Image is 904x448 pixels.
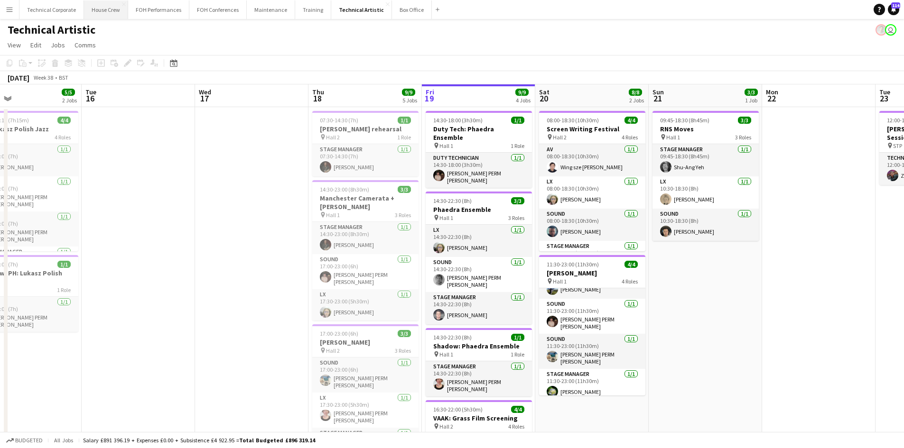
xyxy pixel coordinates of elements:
[8,23,95,37] h1: Technical Artistic
[511,406,524,413] span: 4/4
[47,39,69,51] a: Jobs
[326,134,340,141] span: Hall 2
[876,24,887,36] app-user-avatar: Tom PERM Jeyes
[247,0,295,19] button: Maintenance
[553,278,567,285] span: Hall 1
[624,117,638,124] span: 4/4
[326,211,340,219] span: Hall 1
[71,39,100,51] a: Comms
[745,97,757,104] div: 1 Job
[511,117,524,124] span: 1/1
[660,117,709,124] span: 09:45-18:30 (8h45m)
[30,41,41,49] span: Edit
[426,414,532,422] h3: VAAK: Grass Film Screening
[426,361,532,396] app-card-role: Stage Manager1/114:30-22:30 (8h)[PERSON_NAME] PERM [PERSON_NAME]
[84,93,96,104] span: 16
[424,93,434,104] span: 19
[738,117,751,124] span: 3/3
[128,0,189,19] button: FOH Performances
[392,0,432,19] button: Box Office
[426,225,532,257] app-card-role: LX1/114:30-22:30 (8h)[PERSON_NAME]
[539,176,645,209] app-card-role: LX1/108:00-18:30 (10h30m)[PERSON_NAME]
[539,241,645,273] app-card-role: Stage Manager1/108:00-18:30 (10h30m)
[397,134,411,141] span: 1 Role
[547,261,599,268] span: 11:30-23:00 (11h30m)
[295,0,331,19] button: Training
[652,209,759,241] app-card-role: Sound1/110:30-18:30 (8h)[PERSON_NAME]
[55,134,71,141] span: 4 Roles
[547,117,599,124] span: 08:00-18:30 (10h30m)
[320,186,369,193] span: 14:30-23:00 (8h30m)
[31,74,55,81] span: Week 38
[515,89,529,96] span: 9/9
[57,261,71,268] span: 1/1
[426,342,532,350] h3: Shadow: Phaedra Ensemble
[312,125,419,133] h3: [PERSON_NAME] rehearsal
[312,254,419,289] app-card-role: Sound1/117:00-23:00 (6h)[PERSON_NAME] PERM [PERSON_NAME]
[312,111,419,176] div: 07:30-14:30 (7h)1/1[PERSON_NAME] rehearsal Hall 21 RoleStage Manager1/107:30-14:30 (7h)[PERSON_NAME]
[426,328,532,396] app-job-card: 14:30-22:30 (8h)1/1Shadow: Phaedra Ensemble Hall 11 RoleStage Manager1/114:30-22:30 (8h)[PERSON_N...
[511,351,524,358] span: 1 Role
[398,186,411,193] span: 3/3
[189,0,247,19] button: FOH Conferences
[402,97,417,104] div: 5 Jobs
[312,180,419,320] app-job-card: 14:30-23:00 (8h30m)3/3Manchester Camerata + [PERSON_NAME] Hall 13 RolesStage Manager1/114:30-23:0...
[426,153,532,188] app-card-role: Duty Technician1/114:30-18:00 (3h30m)[PERSON_NAME] PERM [PERSON_NAME]
[312,357,419,393] app-card-role: Sound1/117:00-23:00 (6h)[PERSON_NAME] PERM [PERSON_NAME]
[239,437,315,444] span: Total Budgeted £896 319.14
[666,134,680,141] span: Hall 1
[539,209,645,241] app-card-role: Sound1/108:00-18:30 (10h30m)[PERSON_NAME]
[311,93,324,104] span: 18
[426,111,532,188] app-job-card: 14:30-18:00 (3h30m)1/1Duty Tech: Phaedra Ensemble Hall 11 RoleDuty Technician1/114:30-18:00 (3h30...
[402,89,415,96] span: 9/9
[735,134,751,141] span: 3 Roles
[651,93,664,104] span: 21
[331,0,392,19] button: Technical Artistic
[511,197,524,204] span: 3/3
[624,261,638,268] span: 4/4
[766,88,778,96] span: Mon
[320,330,358,337] span: 17:00-23:00 (6h)
[197,93,211,104] span: 17
[62,89,75,96] span: 5/5
[622,134,638,141] span: 4 Roles
[879,88,890,96] span: Tue
[312,144,419,176] app-card-role: Stage Manager1/107:30-14:30 (7h)[PERSON_NAME]
[433,197,472,204] span: 14:30-22:30 (8h)
[539,269,645,277] h3: [PERSON_NAME]
[508,423,524,430] span: 4 Roles
[553,134,567,141] span: Hall 2
[312,222,419,254] app-card-role: Stage Manager1/114:30-23:00 (8h30m)[PERSON_NAME]
[652,125,759,133] h3: RNS Moves
[439,142,453,149] span: Hall 1
[426,125,532,142] h3: Duty Tech: Phaedra Ensemble
[629,97,644,104] div: 2 Jobs
[891,2,900,9] span: 114
[59,74,68,81] div: BST
[511,142,524,149] span: 1 Role
[57,286,71,293] span: 1 Role
[84,0,128,19] button: House Crew
[312,289,419,321] app-card-role: LX1/117:30-23:00 (5h30m)[PERSON_NAME]
[764,93,778,104] span: 22
[745,89,758,96] span: 3/3
[199,88,211,96] span: Wed
[622,278,638,285] span: 4 Roles
[426,88,434,96] span: Fri
[511,334,524,341] span: 1/1
[629,89,642,96] span: 8/8
[539,88,550,96] span: Sat
[539,111,645,251] app-job-card: 08:00-18:30 (10h30m)4/4Screen Writing Festival Hall 24 RolesAV1/108:00-18:30 (10h30m)Wing sze [PE...
[51,41,65,49] span: Jobs
[426,192,532,324] app-job-card: 14:30-22:30 (8h)3/3Phaedra Ensemble Hall 13 RolesLX1/114:30-22:30 (8h)[PERSON_NAME]Sound1/114:30-...
[878,93,890,104] span: 23
[652,111,759,241] app-job-card: 09:45-18:30 (8h45m)3/3RNS Moves Hall 13 RolesStage Manager1/109:45-18:30 (8h45m)Shu-Ang YehLX1/11...
[433,117,483,124] span: 14:30-18:00 (3h30m)
[652,144,759,176] app-card-role: Stage Manager1/109:45-18:30 (8h45m)Shu-Ang Yeh
[539,255,645,395] div: 11:30-23:00 (11h30m)4/4[PERSON_NAME] Hall 14 RolesLX1/111:30-23:00 (11h30m)[PERSON_NAME]Sound1/11...
[433,334,472,341] span: 14:30-22:30 (8h)
[85,88,96,96] span: Tue
[539,144,645,176] app-card-role: AV1/108:00-18:30 (10h30m)Wing sze [PERSON_NAME]
[57,117,71,124] span: 4/4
